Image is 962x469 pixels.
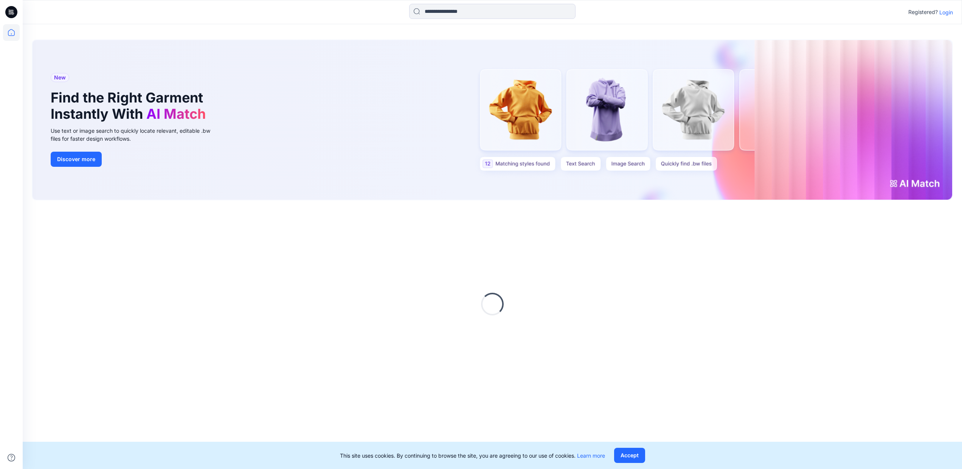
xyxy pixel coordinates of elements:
[51,152,102,167] button: Discover more
[54,73,66,82] span: New
[146,106,206,122] span: AI Match
[939,8,953,16] p: Login
[51,127,221,143] div: Use text or image search to quickly locate relevant, editable .bw files for faster design workflows.
[908,8,938,17] p: Registered?
[340,452,605,460] p: This site uses cookies. By continuing to browse the site, you are agreeing to our use of cookies.
[614,448,645,463] button: Accept
[51,90,209,122] h1: Find the Right Garment Instantly With
[577,452,605,459] a: Learn more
